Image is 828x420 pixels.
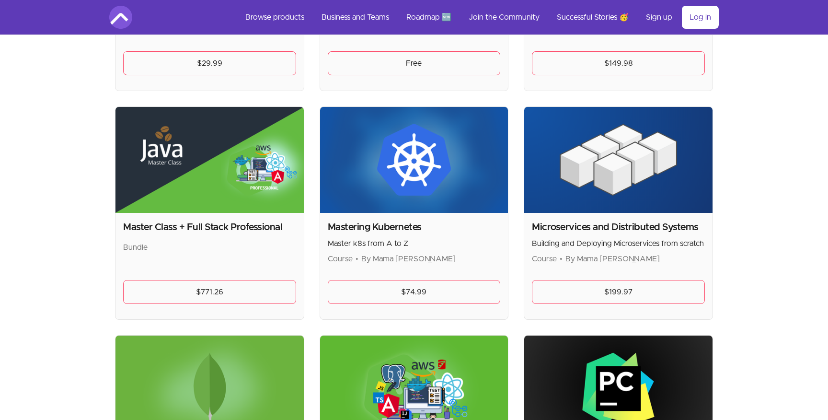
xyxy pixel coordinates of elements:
[109,6,132,29] img: Amigoscode logo
[532,51,705,75] a: $149.98
[682,6,719,29] a: Log in
[328,255,353,263] span: Course
[638,6,680,29] a: Sign up
[123,51,296,75] a: $29.99
[565,255,660,263] span: By Mama [PERSON_NAME]
[532,221,705,234] h2: Microservices and Distributed Systems
[532,255,557,263] span: Course
[356,255,358,263] span: •
[549,6,636,29] a: Successful Stories 🥳
[399,6,459,29] a: Roadmap 🆕
[532,280,705,304] a: $199.97
[328,221,501,234] h2: Mastering Kubernetes
[123,221,296,234] h2: Master Class + Full Stack Professional
[361,255,456,263] span: By Mama [PERSON_NAME]
[238,6,719,29] nav: Main
[314,6,397,29] a: Business and Teams
[328,280,501,304] a: $74.99
[238,6,312,29] a: Browse products
[328,238,501,249] p: Master k8s from A to Z
[532,238,705,249] p: Building and Deploying Microservices from scratch
[560,255,563,263] span: •
[524,107,713,213] img: Product image for Microservices and Distributed Systems
[123,244,148,251] span: Bundle
[123,280,296,304] a: $771.26
[328,51,501,75] a: Free
[461,6,547,29] a: Join the Community
[320,107,508,213] img: Product image for Mastering Kubernetes
[115,107,304,213] img: Product image for Master Class + Full Stack Professional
